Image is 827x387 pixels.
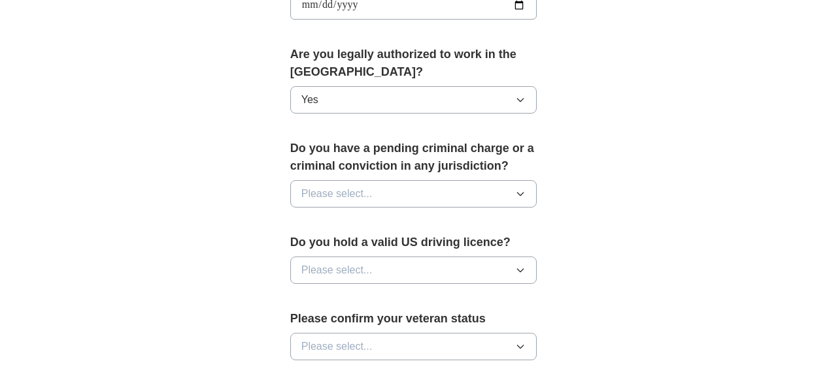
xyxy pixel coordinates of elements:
[290,256,537,284] button: Please select...
[301,262,373,278] span: Please select...
[301,92,318,108] span: Yes
[290,86,537,114] button: Yes
[290,310,537,328] label: Please confirm your veteran status
[290,333,537,360] button: Please select...
[290,140,537,175] label: Do you have a pending criminal charge or a criminal conviction in any jurisdiction?
[301,186,373,202] span: Please select...
[301,339,373,354] span: Please select...
[290,180,537,208] button: Please select...
[290,46,537,81] label: Are you legally authorized to work in the [GEOGRAPHIC_DATA]?
[290,234,537,251] label: Do you hold a valid US driving licence?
